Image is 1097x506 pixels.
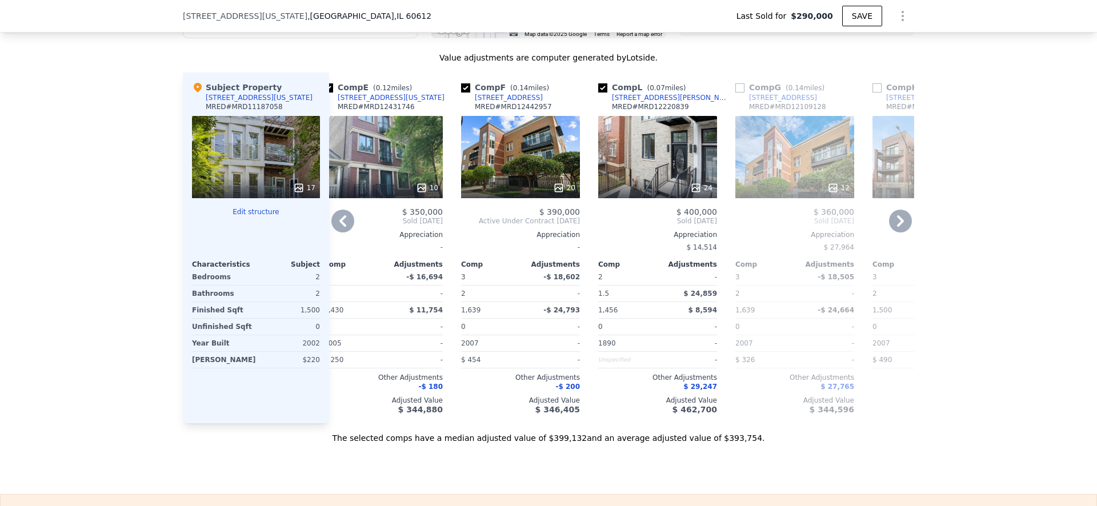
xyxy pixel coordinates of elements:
[735,373,854,382] div: Other Adjustments
[814,207,854,216] span: $ 360,000
[258,302,320,318] div: 1,500
[461,93,543,102] a: [STREET_ADDRESS]
[749,93,817,102] div: [STREET_ADDRESS]
[891,5,914,27] button: Show Options
[660,352,717,368] div: -
[386,319,443,335] div: -
[461,373,580,382] div: Other Adjustments
[324,286,381,302] div: 2
[690,182,712,194] div: 24
[827,182,850,194] div: 12
[735,93,817,102] a: [STREET_ADDRESS]
[192,207,320,216] button: Edit structure
[797,352,854,368] div: -
[660,269,717,285] div: -
[324,396,443,405] div: Adjusted Value
[658,260,717,269] div: Adjustments
[192,286,254,302] div: Bathrooms
[872,335,930,351] div: 2007
[324,239,443,255] div: -
[461,396,580,405] div: Adjusted Value
[394,11,431,21] span: , IL 60612
[461,82,554,93] div: Comp F
[535,405,580,414] span: $ 346,405
[261,352,320,368] div: $220
[409,306,443,314] span: $ 11,754
[523,352,580,368] div: -
[192,302,254,318] div: Finished Sqft
[523,286,580,302] div: -
[523,335,580,351] div: -
[795,260,854,269] div: Adjustments
[598,306,618,314] span: 1,456
[258,319,320,335] div: 0
[791,10,833,22] span: $290,000
[183,423,914,444] div: The selected comps have a median adjusted value of $399,132 and an average adjusted value of $393...
[598,93,731,102] a: [STREET_ADDRESS][PERSON_NAME]
[523,319,580,335] div: -
[324,306,343,314] span: 1,430
[872,356,892,364] span: $ 490
[612,102,689,111] div: MRED # MRD12220839
[735,396,854,405] div: Adjusted Value
[781,84,829,92] span: ( miles)
[192,82,282,93] div: Subject Property
[293,182,315,194] div: 17
[553,182,575,194] div: 20
[183,10,307,22] span: [STREET_ADDRESS][US_STATE]
[513,84,529,92] span: 0.14
[461,260,521,269] div: Comp
[598,396,717,405] div: Adjusted Value
[376,84,391,92] span: 0.12
[598,323,603,331] span: 0
[324,335,381,351] div: 2005
[735,323,740,331] span: 0
[324,216,443,226] span: Sold [DATE]
[475,102,552,111] div: MRED # MRD12442957
[183,52,914,63] div: Value adjustments are computer generated by Lotside .
[386,352,443,368] div: -
[543,306,580,314] span: -$ 24,793
[256,260,320,269] div: Subject
[660,319,717,335] div: -
[461,216,580,226] span: Active Under Contract [DATE]
[735,260,795,269] div: Comp
[735,273,740,281] span: 3
[612,93,731,102] div: [STREET_ADDRESS][PERSON_NAME]
[594,31,610,37] a: Terms (opens in new tab)
[736,10,791,22] span: Last Sold for
[598,273,603,281] span: 2
[650,84,665,92] span: 0.07
[258,286,320,302] div: 2
[386,286,443,302] div: -
[192,260,256,269] div: Characteristics
[810,405,854,414] span: $ 344,596
[416,182,438,194] div: 10
[872,216,991,226] span: Sold [DATE]
[688,306,717,314] span: $ 8,594
[406,273,443,281] span: -$ 16,694
[258,269,320,285] div: 2
[872,273,877,281] span: 3
[383,260,443,269] div: Adjustments
[598,82,691,93] div: Comp L
[598,352,655,368] div: Unspecified
[797,286,854,302] div: -
[598,335,655,351] div: 1890
[206,93,313,102] div: [STREET_ADDRESS][US_STATE]
[192,269,254,285] div: Bedrooms
[461,306,481,314] span: 1,639
[510,31,518,36] button: Keyboard shortcuts
[461,230,580,239] div: Appreciation
[797,335,854,351] div: -
[324,230,443,239] div: Appreciation
[338,102,415,111] div: MRED # MRD12431746
[418,383,443,391] span: -$ 180
[683,290,717,298] span: $ 24,859
[598,260,658,269] div: Comp
[598,286,655,302] div: 1.5
[258,335,320,351] div: 2002
[872,306,892,314] span: 1,500
[872,260,932,269] div: Comp
[735,306,755,314] span: 1,639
